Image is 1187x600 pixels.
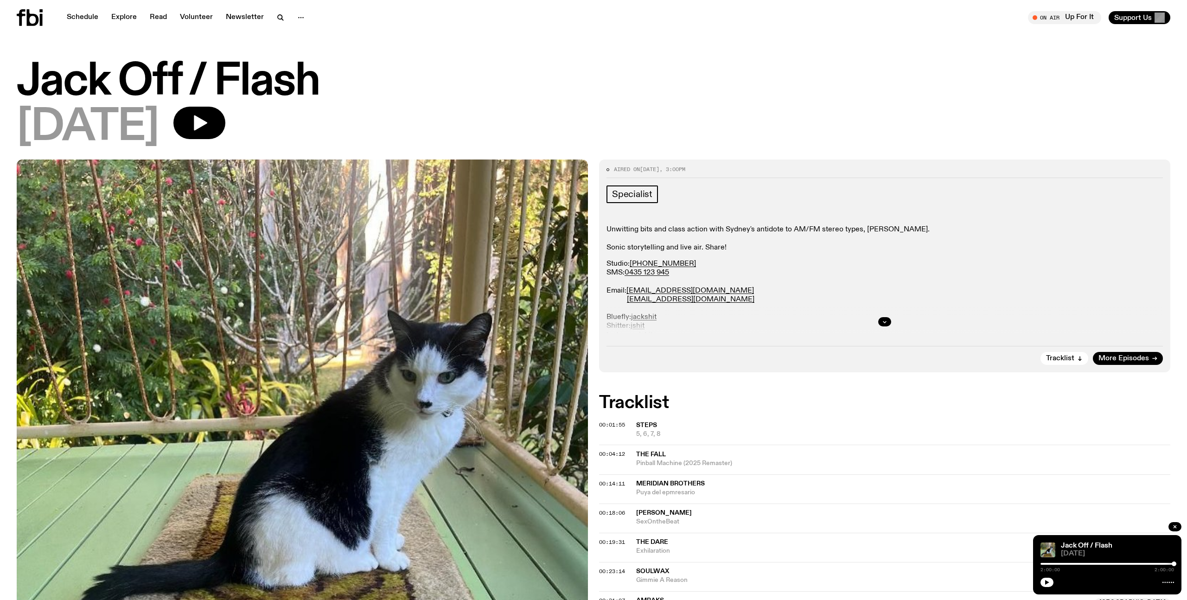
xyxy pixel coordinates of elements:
button: 00:01:55 [599,422,625,428]
button: Tracklist [1040,352,1088,365]
button: 00:14:11 [599,481,625,486]
span: Gimmie A Reason [636,576,1170,585]
span: Support Us [1114,13,1152,22]
a: [EMAIL_ADDRESS][DOMAIN_NAME] [627,296,754,303]
span: 00:01:55 [599,421,625,428]
p: Studio: SMS: Email: Bluefly: Shitter: Instagran: Fakebook: Home: [606,260,1163,366]
a: [PHONE_NUMBER] [630,260,696,268]
span: 00:23:14 [599,568,625,575]
a: [EMAIL_ADDRESS][DOMAIN_NAME] [626,287,754,294]
span: Pinball Machine (2025 Remaster) [636,459,1170,468]
span: SexOntheBeat [636,517,1170,526]
h1: Jack Off / Flash [17,61,1170,103]
span: Aired on [614,166,640,173]
span: The Dare [636,539,668,545]
h2: Tracklist [599,395,1170,411]
a: More Episodes [1093,352,1163,365]
span: 5, 6, 7, 8 [636,430,1170,439]
span: Meridian Brothers [636,480,705,487]
a: Newsletter [220,11,269,24]
a: Volunteer [174,11,218,24]
span: , 3:00pm [659,166,685,173]
span: Specialist [612,189,652,199]
span: 00:18:06 [599,509,625,517]
span: 2:00:00 [1040,568,1060,572]
p: Unwitting bits and class action with Sydney's antidote to AM/FM stereo types, [PERSON_NAME]. Soni... [606,225,1163,252]
a: Schedule [61,11,104,24]
span: [DATE] [640,166,659,173]
span: [PERSON_NAME] [636,510,692,516]
span: Puya del epmresario [636,488,1170,497]
span: Exhilaration [636,547,1170,555]
button: Support Us [1109,11,1170,24]
span: Tracklist [1046,355,1074,362]
span: [DATE] [17,107,159,148]
button: 00:04:12 [599,452,625,457]
span: More Episodes [1098,355,1149,362]
a: Read [144,11,172,24]
button: On AirUp For It [1028,11,1101,24]
span: Steps [636,422,657,428]
span: The Fall [636,451,666,458]
a: Explore [106,11,142,24]
span: 2:00:00 [1155,568,1174,572]
button: 00:23:14 [599,569,625,574]
button: 00:18:06 [599,511,625,516]
span: [DATE] [1061,550,1174,557]
span: 00:19:31 [599,538,625,546]
span: 00:04:12 [599,450,625,458]
span: Soulwax [636,568,669,574]
a: 0435 123 945 [625,269,669,276]
button: 00:19:31 [599,540,625,545]
a: Jack Off / Flash [1061,542,1112,549]
a: Specialist [606,185,658,203]
span: 00:14:11 [599,480,625,487]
